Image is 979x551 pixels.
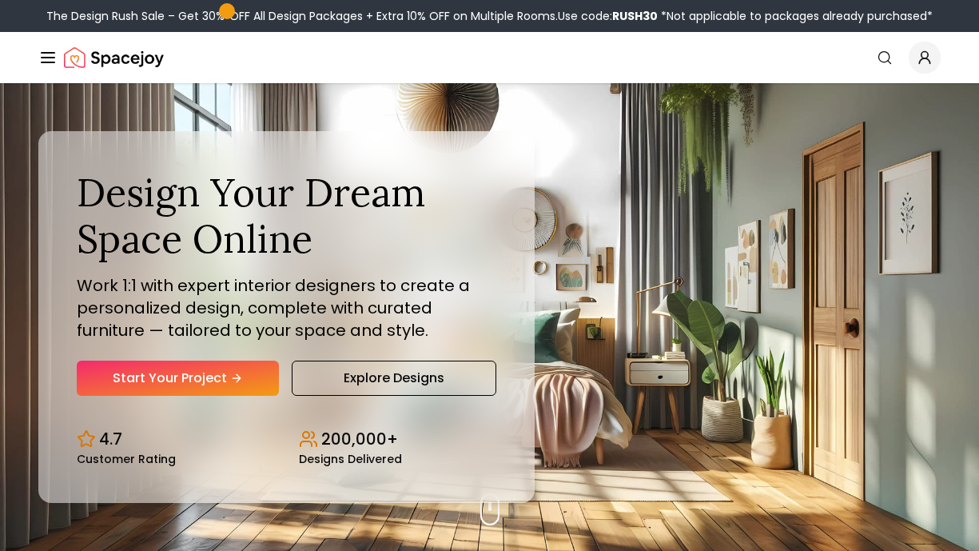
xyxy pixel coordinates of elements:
p: Work 1:1 with expert interior designers to create a personalized design, complete with curated fu... [77,274,496,341]
a: Spacejoy [64,42,164,74]
div: Design stats [77,415,496,465]
small: Customer Rating [77,453,176,465]
p: 4.7 [99,428,122,450]
a: Start Your Project [77,361,279,396]
h1: Design Your Dream Space Online [77,170,496,262]
b: RUSH30 [612,8,658,24]
img: Spacejoy Logo [64,42,164,74]
span: Use code: [558,8,658,24]
nav: Global [38,32,941,83]
p: 200,000+ [321,428,398,450]
div: The Design Rush Sale – Get 30% OFF All Design Packages + Extra 10% OFF on Multiple Rooms. [46,8,933,24]
small: Designs Delivered [299,453,402,465]
a: Explore Designs [292,361,495,396]
span: *Not applicable to packages already purchased* [658,8,933,24]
